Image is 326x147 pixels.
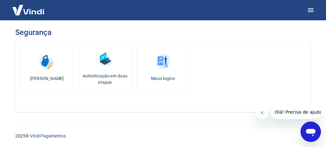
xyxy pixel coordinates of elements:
a: [PERSON_NAME] [20,47,73,91]
iframe: Botão para abrir a janela de mensagens [301,122,321,142]
a: Autenticação em duas etapas [78,47,131,91]
img: Alterar senha [37,52,56,71]
h5: Meus logins [142,75,184,82]
h3: Segurança [15,28,51,37]
h5: [PERSON_NAME] [26,75,68,82]
span: Olá! Precisa de ajuda? [4,4,53,10]
p: 2025 © [15,133,311,139]
h5: Autenticação em duas etapas [81,73,128,85]
iframe: Fechar mensagem [256,106,268,119]
img: Autenticação em duas etapas [96,50,115,69]
a: Vindi Pagamentos [30,133,66,138]
a: Meus logins [137,47,189,91]
img: Vindi [8,0,49,20]
iframe: Mensagem da empresa [271,105,321,119]
img: Meus logins [153,52,173,71]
